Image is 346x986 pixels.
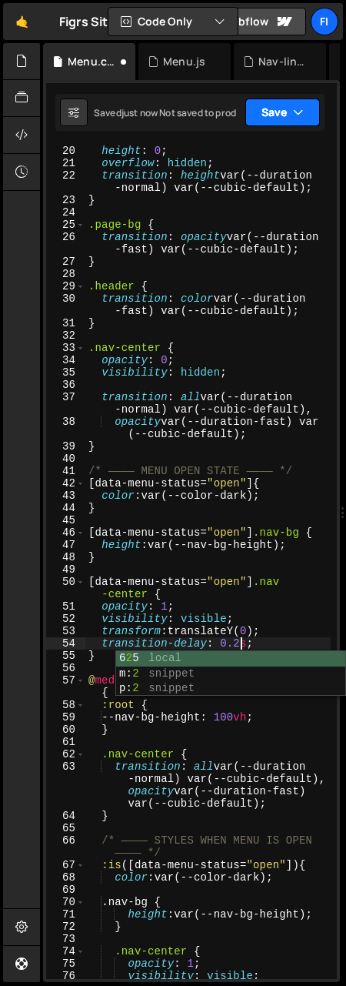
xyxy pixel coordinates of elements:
div: 65 [46,822,85,834]
div: 44 [46,502,85,514]
div: 74 [46,945,85,958]
div: 24 [46,206,85,219]
div: 60 [46,724,85,736]
div: 32 [46,329,85,342]
div: 43 [46,490,85,502]
div: 53 [46,625,85,637]
div: 36 [46,379,85,391]
div: 27 [46,256,85,268]
div: 56 [46,662,85,674]
div: 49 [46,563,85,576]
div: 55 [46,650,85,662]
div: 75 [46,958,85,970]
div: 23 [46,194,85,206]
div: 28 [46,268,85,280]
div: 21 [46,157,85,169]
div: Menu.js [163,54,205,69]
div: 48 [46,551,85,563]
div: 20 [46,145,85,157]
div: just now [121,106,158,119]
div: 52 [46,613,85,625]
div: 26 [46,231,85,256]
div: 41 [46,465,85,477]
div: 46 [46,526,85,539]
div: 76 [46,970,85,982]
div: 47 [46,539,85,551]
div: 25 [46,219,85,231]
div: 30 [46,292,85,317]
div: 73 [46,933,85,945]
div: 64 [46,810,85,822]
div: 71 [46,908,85,921]
div: Saved [94,106,158,119]
div: Menu.css [68,54,117,69]
div: 29 [46,280,85,292]
div: 22 [46,169,85,194]
button: Save [245,99,320,126]
a: 🤙 [3,3,41,40]
div: 69 [46,884,85,896]
div: 38 [46,416,85,440]
div: 45 [46,514,85,526]
div: 63 [46,760,85,810]
div: 51 [46,600,85,613]
div: 40 [46,453,85,465]
div: 37 [46,391,85,416]
a: Fi [311,8,338,35]
div: Figrs Sitemap [59,12,141,31]
div: 72 [46,921,85,933]
div: 34 [46,354,85,366]
div: 35 [46,366,85,379]
div: 61 [46,736,85,748]
div: 33 [46,342,85,354]
div: 68 [46,871,85,884]
div: 54 [46,637,85,650]
div: 70 [46,896,85,908]
div: 42 [46,477,85,490]
button: Code Only [108,8,238,35]
div: 67 [46,859,85,871]
div: 57 [46,674,85,699]
div: 66 [46,834,85,859]
div: 58 [46,699,85,711]
div: 31 [46,317,85,329]
div: Nav-links.js [258,54,308,69]
div: 50 [46,576,85,600]
div: Not saved to prod [159,106,236,119]
div: 39 [46,440,85,453]
div: 59 [46,711,85,724]
div: 62 [46,748,85,760]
